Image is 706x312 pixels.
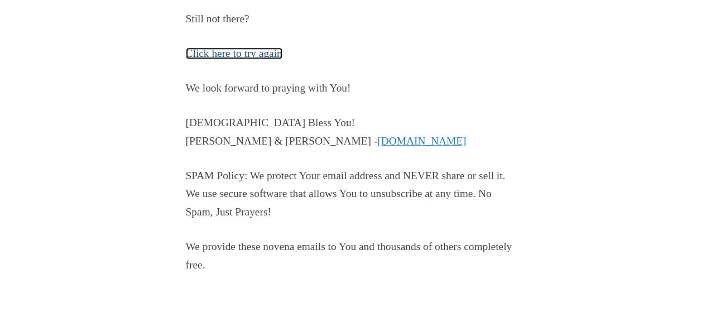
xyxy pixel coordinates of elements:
p: SPAM Policy: We protect Your email address and NEVER share or sell it. We use secure software tha... [186,167,521,222]
p: Still not there? [186,10,521,28]
p: We provide these novena emails to You and thousands of others completely free. [186,238,521,275]
p: We look forward to praying with You! [186,79,521,98]
a: Click here to try again [186,47,282,59]
a: [DOMAIN_NAME] [377,135,466,147]
p: [DEMOGRAPHIC_DATA] Bless You! [PERSON_NAME] & [PERSON_NAME] - [186,114,521,151]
